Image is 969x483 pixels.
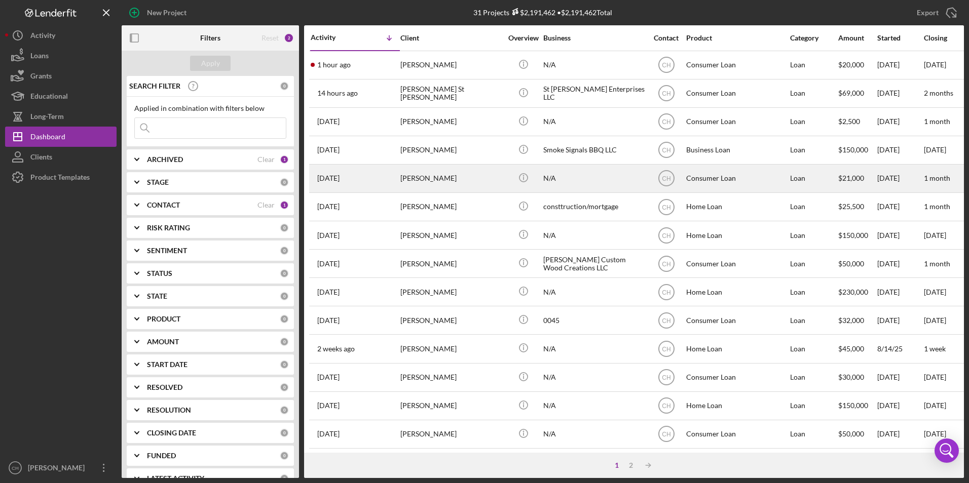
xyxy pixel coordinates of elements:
[5,46,117,66] a: Loans
[790,307,837,334] div: Loan
[147,247,187,255] b: SENTIMENT
[686,449,788,476] div: Consumer Loan
[877,165,923,192] div: [DATE]
[686,335,788,362] div: Home Loan
[280,428,289,437] div: 0
[280,200,289,210] div: 1
[280,314,289,324] div: 0
[790,165,837,192] div: Loan
[262,34,279,42] div: Reset
[317,61,351,69] time: 2025-09-18 13:19
[543,52,645,78] div: N/A
[838,145,868,154] span: $150,000
[662,374,670,381] text: CH
[284,33,294,43] div: 2
[686,278,788,305] div: Home Loan
[662,317,670,324] text: CH
[400,137,502,164] div: [PERSON_NAME]
[5,25,117,46] a: Activity
[877,392,923,419] div: [DATE]
[838,401,868,410] span: $150,000
[257,155,275,164] div: Clear
[190,56,231,71] button: Apply
[838,174,864,182] span: $21,000
[790,335,837,362] div: Loan
[543,108,645,135] div: N/A
[790,193,837,220] div: Loan
[543,193,645,220] div: consttruction/mortgage
[201,56,220,71] div: Apply
[686,108,788,135] div: Consumer Loan
[838,60,864,69] span: $20,000
[400,165,502,192] div: [PERSON_NAME]
[30,66,52,89] div: Grants
[317,345,355,353] time: 2025-09-01 11:51
[30,167,90,190] div: Product Templates
[543,392,645,419] div: N/A
[543,222,645,249] div: N/A
[877,108,923,135] div: [DATE]
[662,402,670,410] text: CH
[662,232,670,239] text: CH
[662,289,670,296] text: CH
[400,421,502,448] div: [PERSON_NAME]
[317,430,340,438] time: 2025-08-27 19:11
[838,344,864,353] span: $45,000
[5,66,117,86] button: Grants
[147,383,182,391] b: RESOLVED
[790,137,837,164] div: Loan
[662,260,670,267] text: CH
[877,278,923,305] div: [DATE]
[924,231,946,239] time: [DATE]
[5,86,117,106] button: Educational
[686,250,788,277] div: Consumer Loan
[924,202,950,211] time: 1 month
[686,364,788,391] div: Consumer Loan
[400,34,502,42] div: Client
[838,231,868,239] span: $150,000
[5,167,117,187] button: Product Templates
[877,193,923,220] div: [DATE]
[686,137,788,164] div: Business Loan
[473,8,612,17] div: 31 Projects • $2,191,462 Total
[686,52,788,78] div: Consumer Loan
[924,316,946,325] time: [DATE]
[662,62,670,69] text: CH
[686,193,788,220] div: Home Loan
[504,34,542,42] div: Overview
[686,307,788,334] div: Consumer Loan
[790,421,837,448] div: Loan
[400,250,502,277] div: [PERSON_NAME]
[12,465,19,471] text: CH
[30,106,64,129] div: Long-Term
[317,316,340,325] time: 2025-09-11 18:17
[877,364,923,391] div: [DATE]
[838,89,864,97] span: $69,000
[147,360,188,369] b: START DATE
[686,222,788,249] div: Home Loan
[877,34,923,42] div: Started
[5,147,117,167] button: Clients
[400,449,502,476] div: [PERSON_NAME]
[317,373,340,381] time: 2025-08-28 17:26
[543,137,645,164] div: Smoke Signals BBQ LLC
[280,360,289,369] div: 0
[543,278,645,305] div: N/A
[877,137,923,164] div: [DATE]
[924,174,950,182] time: 1 month
[662,147,670,154] text: CH
[790,108,837,135] div: Loan
[317,146,340,154] time: 2025-09-16 21:04
[647,34,685,42] div: Contact
[838,117,860,126] span: $2,500
[30,147,52,170] div: Clients
[280,451,289,460] div: 0
[147,452,176,460] b: FUNDED
[147,3,187,23] div: New Project
[5,127,117,147] button: Dashboard
[935,438,959,463] div: Open Intercom Messenger
[317,401,340,410] time: 2025-08-27 23:13
[280,155,289,164] div: 1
